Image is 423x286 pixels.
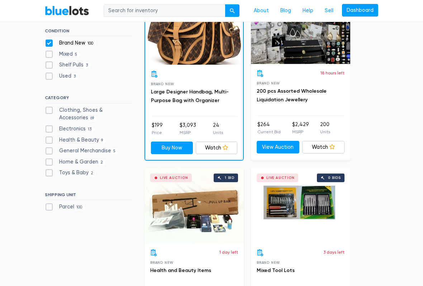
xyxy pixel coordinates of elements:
a: Dashboard [342,4,378,17]
div: Live Auction [160,176,188,180]
li: 200 [320,121,330,135]
span: Brand New [257,261,280,265]
label: Mixed [45,51,80,59]
label: Electronics [45,125,94,133]
li: $199 [152,122,163,136]
a: Blog [275,4,297,18]
span: 3 [84,63,90,69]
a: Watch [196,142,238,155]
label: Parcel [45,203,85,211]
a: Live Auction 1 bid [144,168,244,244]
label: Used [45,73,78,80]
span: 5 [73,52,80,58]
a: Help [297,4,319,18]
li: $2,429 [292,121,309,135]
span: 100 [74,205,85,211]
li: 24 [213,122,223,136]
span: 9 [99,138,105,144]
span: 13 [86,127,94,133]
label: Brand New [45,40,96,47]
span: 5 [111,149,118,155]
p: 1 day left [219,249,238,256]
span: 3 [71,74,78,80]
a: Live Auction 0 bids [251,168,350,244]
label: Home & Garden [45,158,105,166]
h6: CONDITION [45,29,132,37]
h6: SHIPPING UNIT [45,193,132,200]
p: MSRP [292,129,309,135]
a: About [248,4,275,18]
label: Clothing, Shoes & Accessories [45,107,132,122]
div: 0 bids [328,176,341,180]
a: Sell [319,4,339,18]
li: $264 [257,121,281,135]
input: Search for inventory [104,4,225,17]
p: Units [213,130,223,136]
p: 3 days left [323,249,344,256]
span: 69 [88,116,96,122]
p: 18 hours left [320,70,344,77]
span: 100 [85,41,96,47]
p: MSRP [180,130,196,136]
label: General Merchandise [45,147,118,155]
label: Health & Beauty [45,137,105,144]
label: Shelf Pulls [45,61,90,69]
a: BlueLots [45,5,89,16]
a: Watch [302,141,345,154]
h6: CATEGORY [45,96,132,103]
span: 2 [89,171,96,177]
span: Brand New [150,261,174,265]
div: 1 bid [225,176,234,180]
label: Toys & Baby [45,169,96,177]
p: Units [320,129,330,135]
p: Price [152,130,163,136]
span: Brand New [151,82,174,86]
span: Brand New [257,82,280,86]
a: Large Designer Handbag, Multi-Purpose Bag with Organizer [151,89,229,104]
a: Health and Beauty Items [150,268,211,274]
a: Mixed Tool Lots [257,268,295,274]
li: $3,093 [180,122,196,136]
a: View Auction [257,141,299,154]
span: 2 [98,160,105,166]
a: 200 pcs Assorted Wholesale Liquidation Jewellery [257,88,327,103]
div: Live Auction [266,176,295,180]
p: Current Bid [257,129,281,135]
a: Buy Now [151,142,193,155]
